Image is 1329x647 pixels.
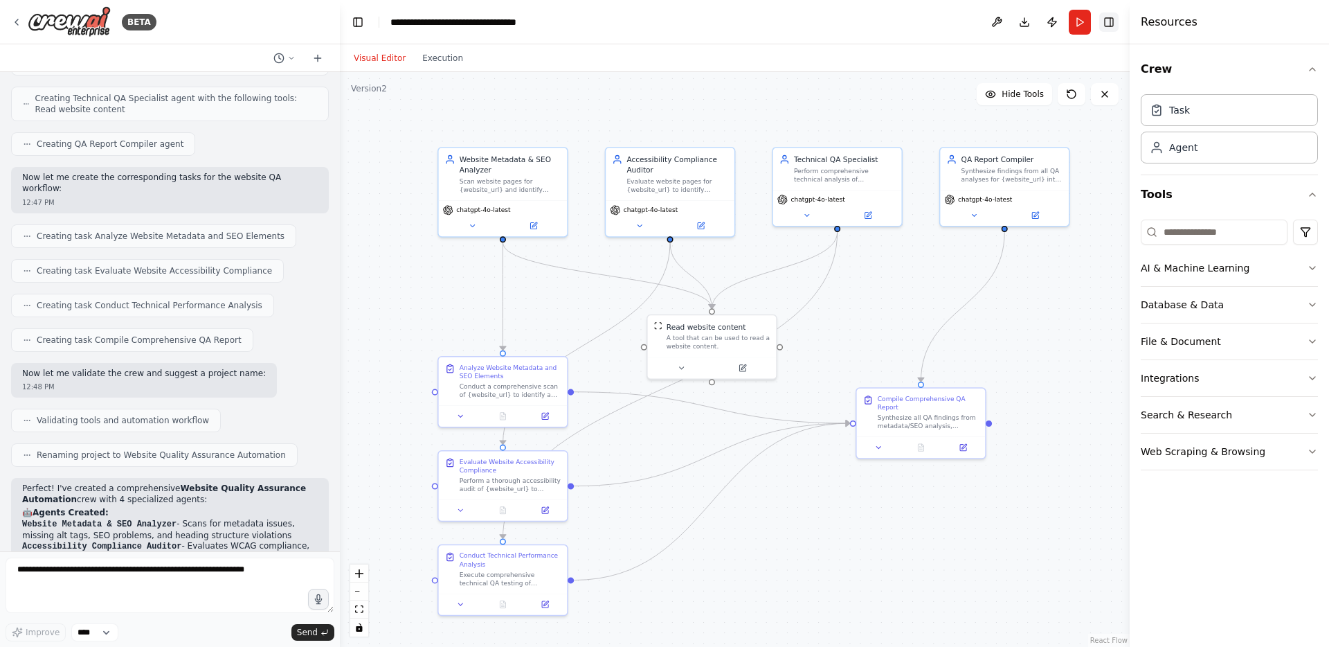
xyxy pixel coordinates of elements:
[1090,637,1128,644] a: React Flow attribution
[667,321,746,332] div: Read website content
[527,599,563,611] button: Open in side panel
[460,154,561,175] div: Website Metadata & SEO Analyzer
[456,206,510,214] span: chatgpt-4o-latest
[624,206,678,214] span: chatgpt-4o-latest
[37,300,262,311] span: Creating task Conduct Technical Performance Analysis
[437,450,568,522] div: Evaluate Website Accessibility CompliancePerform a thorough accessibility audit of {website_url} ...
[574,387,850,428] g: Edge from a655179e-71bf-4ecd-8f1b-071edaca8b7f to 2f0f1ad8-a37e-4565-ae93-e4f100f1c865
[878,395,979,411] div: Compile Comprehensive QA Report
[654,321,662,330] img: ScrapeWebsiteTool
[626,154,727,175] div: Accessibility Compliance Auditor
[6,623,66,641] button: Improve
[1141,89,1318,175] div: Crew
[35,93,317,115] span: Creating Technical QA Specialist agent with the following tools: Read website content
[22,542,181,551] code: Accessibility Compliance Auditor
[460,571,561,587] div: Execute comprehensive technical QA testing of {website_url} to identify performance and functiona...
[1141,175,1318,214] button: Tools
[37,265,272,276] span: Creating task Evaluate Website Accessibility Compliance
[350,601,368,619] button: fit view
[1141,397,1318,433] button: Search & Research
[33,508,109,517] strong: Agents Created:
[307,50,329,67] button: Start a new chat
[977,83,1052,105] button: Hide Tools
[22,382,266,392] div: 12:48 PM
[945,441,981,454] button: Open in side panel
[22,508,318,519] h2: 🤖
[671,220,730,232] button: Open in side panel
[498,242,676,444] g: Edge from 8cd71a1f-6d3e-483f-a5c9-1aa752b6f8b6 to 1351dc2c-5169-4ce2-92e3-701bb2a53148
[460,477,561,493] div: Perform a thorough accessibility audit of {website_url} to identify WCAG 2.1 compliance violation...
[350,619,368,637] button: toggle interactivity
[297,627,318,638] span: Send
[1141,50,1318,89] button: Crew
[345,50,414,67] button: Visual Editor
[498,242,717,308] g: Edge from 58b2c0b3-9b73-4512-990f-9ef8783567af to 1fa94206-a40b-48a3-b72f-a1cd350a5997
[605,147,736,238] div: Accessibility Compliance AuditorEvaluate website pages for {website_url} to identify accessibilit...
[460,382,561,399] div: Conduct a comprehensive scan of {website_url} to identify and document all metadata and SEO issue...
[838,209,897,222] button: Open in side panel
[790,195,844,204] span: chatgpt-4o-latest
[37,415,209,426] span: Validating tools and automation workflow
[22,484,318,505] p: Perfect! I've created a comprehensive crew with 4 specialized agents:
[28,6,111,37] img: Logo
[626,177,727,194] div: Evaluate website pages for {website_url} to identify accessibility violations including missing A...
[1006,209,1065,222] button: Open in side panel
[939,147,1070,227] div: QA Report CompilerSynthesize findings from all QA analyses for {website_url} into comprehensive, ...
[308,589,329,610] button: Click to speak your automation idea
[22,484,306,504] strong: Website Quality Assurance Automation
[1141,323,1318,360] button: File & Document
[437,147,568,238] div: Website Metadata & SEO AnalyzerScan website pages for {website_url} and identify metadata issues ...
[480,504,525,517] button: No output available
[350,565,368,637] div: React Flow controls
[1141,360,1318,396] button: Integrations
[794,167,895,184] div: Perform comprehensive technical analysis of {website_url} including broken links detection, page ...
[898,441,943,454] button: No output available
[498,242,508,351] g: Edge from 58b2c0b3-9b73-4512-990f-9ef8783567af to a655179e-71bf-4ecd-8f1b-071edaca8b7f
[961,167,1063,184] div: Synthesize findings from all QA analyses for {website_url} into comprehensive, actionable reports...
[22,541,318,563] li: - Evaluates WCAG compliance, ARIA labels, color contrast, and screen reader compatibility
[527,504,563,517] button: Open in side panel
[22,520,177,529] code: Website Metadata & SEO Analyzer
[647,314,777,380] div: ScrapeWebsiteToolRead website contentA tool that can be used to read a website content.
[268,50,301,67] button: Switch to previous chat
[1141,434,1318,470] button: Web Scraping & Browsing
[460,177,561,194] div: Scan website pages for {website_url} and identify metadata issues including missing, empty, or du...
[26,627,60,638] span: Improve
[713,362,772,374] button: Open in side panel
[390,15,546,29] nav: breadcrumb
[122,14,156,30] div: BETA
[348,12,368,32] button: Hide left sidebar
[460,457,561,474] div: Evaluate Website Accessibility Compliance
[414,50,471,67] button: Execution
[664,242,716,308] g: Edge from 8cd71a1f-6d3e-483f-a5c9-1aa752b6f8b6 to 1fa94206-a40b-48a3-b72f-a1cd350a5997
[350,583,368,601] button: zoom out
[958,195,1012,204] span: chatgpt-4o-latest
[1169,141,1197,154] div: Agent
[351,83,387,94] div: Version 2
[480,410,525,423] button: No output available
[1141,14,1197,30] h4: Resources
[460,364,561,380] div: Analyze Website Metadata and SEO Elements
[504,220,563,232] button: Open in side panel
[22,172,318,194] p: Now let me create the corresponding tasks for the website QA workflow:
[1002,89,1044,100] span: Hide Tools
[794,154,895,165] div: Technical QA Specialist
[22,197,318,208] div: 12:47 PM
[574,418,850,585] g: Edge from b032338e-62e6-4a0f-94dd-11483dd384d6 to 2f0f1ad8-a37e-4565-ae93-e4f100f1c865
[498,232,842,538] g: Edge from 3ace46ea-6352-400b-ac7c-c62bc0fd3a37 to b032338e-62e6-4a0f-94dd-11483dd384d6
[878,414,979,430] div: Synthesize all QA findings from metadata/SEO analysis, accessibility audit, and technical perform...
[37,139,183,150] span: Creating QA Report Compiler agent
[1141,214,1318,481] div: Tools
[291,624,334,641] button: Send
[772,147,903,227] div: Technical QA SpecialistPerform comprehensive technical analysis of {website_url} including broken...
[667,334,770,351] div: A tool that can be used to read a website content.
[961,154,1063,165] div: QA Report Compiler
[22,369,266,380] p: Now let me validate the crew and suggest a project name:
[1141,250,1318,286] button: AI & Machine Learning
[527,410,563,423] button: Open in side panel
[460,551,561,568] div: Conduct Technical Performance Analysis
[437,356,568,427] div: Analyze Website Metadata and SEO ElementsConduct a comprehensive scan of {website_url} to identif...
[1169,103,1190,117] div: Task
[707,232,842,308] g: Edge from 3ace46ea-6352-400b-ac7c-c62bc0fd3a37 to 1fa94206-a40b-48a3-b72f-a1cd350a5997
[480,599,525,611] button: No output available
